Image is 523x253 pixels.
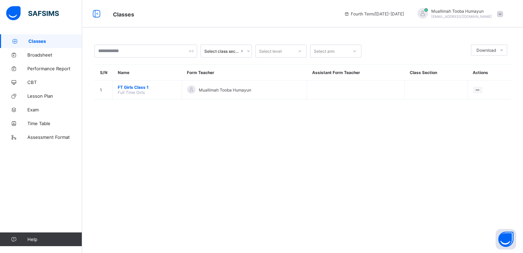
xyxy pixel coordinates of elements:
[468,65,511,81] th: Actions
[344,11,404,16] span: session/term information
[27,237,82,242] span: Help
[27,107,82,112] span: Exam
[204,49,239,54] div: Select class section
[199,87,251,93] span: Muallimah Tooba Humayun
[118,85,177,90] span: FT Girls Class 1
[95,81,113,99] td: 1
[113,11,134,18] span: Classes
[259,45,282,58] div: Select level
[431,14,492,19] span: [EMAIL_ADDRESS][DOMAIN_NAME]
[405,65,468,81] th: Class Section
[314,45,334,58] div: Select arm
[27,93,82,99] span: Lesson Plan
[27,134,82,140] span: Assessment Format
[95,65,113,81] th: S/N
[27,52,82,58] span: Broadsheet
[411,8,507,20] div: Muallimah ToobaHumayun
[476,48,496,53] span: Download
[118,90,145,95] span: Full Time Girls
[431,9,492,14] span: Muallimah Tooba Humayun
[307,65,405,81] th: Assistant Form Teacher
[6,6,59,21] img: safsims
[27,66,82,71] span: Performance Report
[113,65,182,81] th: Name
[27,121,82,126] span: Time Table
[496,229,516,250] button: Open asap
[182,65,307,81] th: Form Teacher
[28,38,82,44] span: Classes
[27,80,82,85] span: CBT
